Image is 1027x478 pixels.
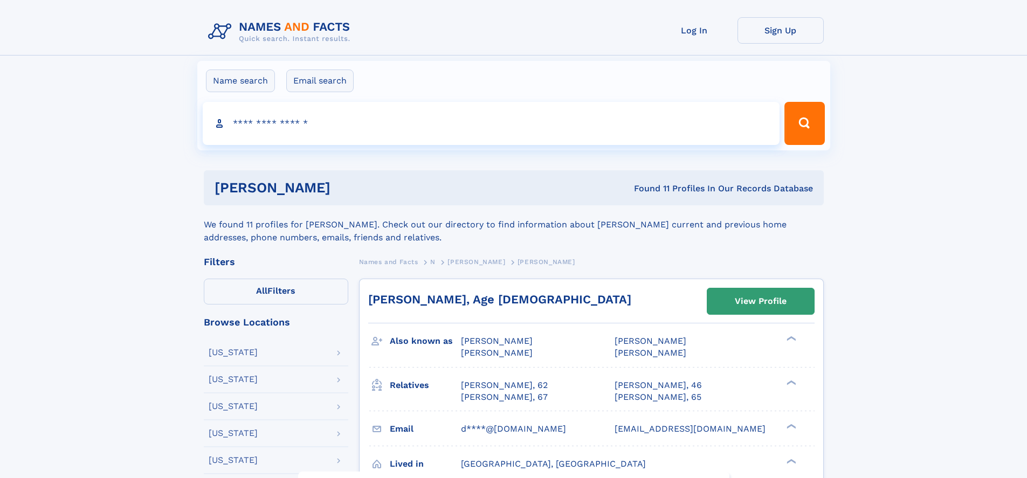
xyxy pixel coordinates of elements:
div: Browse Locations [204,317,348,327]
h1: [PERSON_NAME] [215,181,483,195]
div: ❯ [784,379,797,386]
h3: Relatives [390,376,461,394]
span: [PERSON_NAME] [615,336,686,346]
div: [US_STATE] [209,375,258,384]
span: [EMAIL_ADDRESS][DOMAIN_NAME] [615,424,766,434]
a: [PERSON_NAME] [447,255,505,268]
a: [PERSON_NAME], 46 [615,379,702,391]
div: [US_STATE] [209,402,258,411]
div: ❯ [784,458,797,465]
div: ❯ [784,422,797,429]
div: View Profile [735,289,787,314]
h3: Lived in [390,455,461,473]
input: search input [203,102,780,145]
div: Found 11 Profiles In Our Records Database [482,183,813,195]
div: [US_STATE] [209,456,258,465]
button: Search Button [784,102,824,145]
a: Names and Facts [359,255,418,268]
div: We found 11 profiles for [PERSON_NAME]. Check out our directory to find information about [PERSON... [204,205,824,244]
img: Logo Names and Facts [204,17,359,46]
label: Name search [206,70,275,92]
div: [US_STATE] [209,429,258,438]
label: Filters [204,279,348,304]
span: [PERSON_NAME] [447,258,505,266]
span: [PERSON_NAME] [615,348,686,358]
h3: Email [390,420,461,438]
div: Filters [204,257,348,267]
a: [PERSON_NAME], 62 [461,379,548,391]
span: [PERSON_NAME] [518,258,575,266]
a: Sign Up [737,17,824,44]
h3: Also known as [390,332,461,350]
span: [PERSON_NAME] [461,348,533,358]
span: [PERSON_NAME] [461,336,533,346]
div: [US_STATE] [209,348,258,357]
a: [PERSON_NAME], 65 [615,391,701,403]
label: Email search [286,70,354,92]
a: View Profile [707,288,814,314]
a: [PERSON_NAME], Age [DEMOGRAPHIC_DATA] [368,293,631,306]
a: [PERSON_NAME], 67 [461,391,548,403]
div: ❯ [784,335,797,342]
span: N [430,258,436,266]
a: Log In [651,17,737,44]
span: [GEOGRAPHIC_DATA], [GEOGRAPHIC_DATA] [461,459,646,469]
span: All [256,286,267,296]
a: N [430,255,436,268]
